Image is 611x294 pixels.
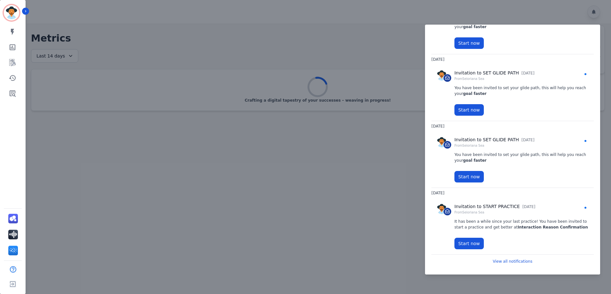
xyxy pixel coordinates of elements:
img: Rounded avatar [437,137,447,147]
strong: goal faster [463,158,486,163]
p: [DATE] [522,137,535,143]
p: [DATE] [522,70,535,76]
p: Invitation to SET GLIDE PATH [454,70,519,76]
button: Start now [454,238,484,249]
button: Start now [454,37,484,49]
p: View all notifications [493,259,532,264]
h3: [DATE] [431,188,594,198]
img: Rounded avatar [437,204,447,214]
p: You have been invited to set your glide path, this will help you reach your [454,152,589,163]
button: Start now [454,104,484,116]
strong: goal faster [463,91,486,96]
p: From Seioriana Sea [454,210,535,215]
p: From Seioriana Sea [454,76,534,81]
p: It has been a while since your last practice! You have been invited to start a practice and get b... [454,219,589,230]
img: Rounded avatar [437,70,447,81]
p: You have been invited to set your glide path, this will help you reach your [454,85,589,97]
p: [DATE] [522,204,536,210]
p: Invitation to SET GLIDE PATH [454,136,519,143]
strong: Interaction Reason Confirmation [518,225,588,229]
p: From Seioriana Sea [454,143,534,148]
img: Bordered avatar [4,5,19,20]
h3: [DATE] [431,54,594,65]
p: Invitation to START PRACTICE [454,203,520,210]
h3: [DATE] [431,121,594,131]
strong: goal faster [463,25,486,29]
button: Start now [454,171,484,182]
